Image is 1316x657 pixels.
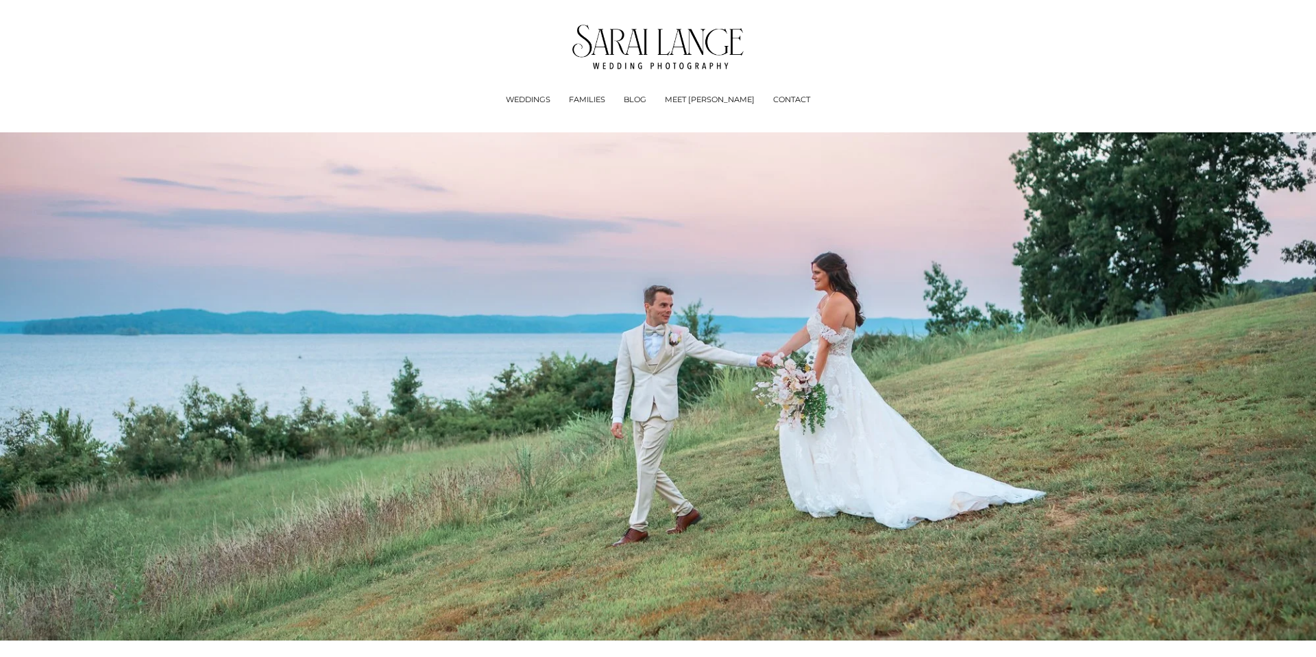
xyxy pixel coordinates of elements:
[624,93,646,107] a: BLOG
[773,93,810,107] a: CONTACT
[506,93,550,107] a: folder dropdown
[665,93,755,107] a: MEET [PERSON_NAME]
[569,93,605,107] a: FAMILIES
[506,94,550,106] span: WEDDINGS
[572,25,744,69] img: Tennessee Wedding Photographer - Sarai Lange Photography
